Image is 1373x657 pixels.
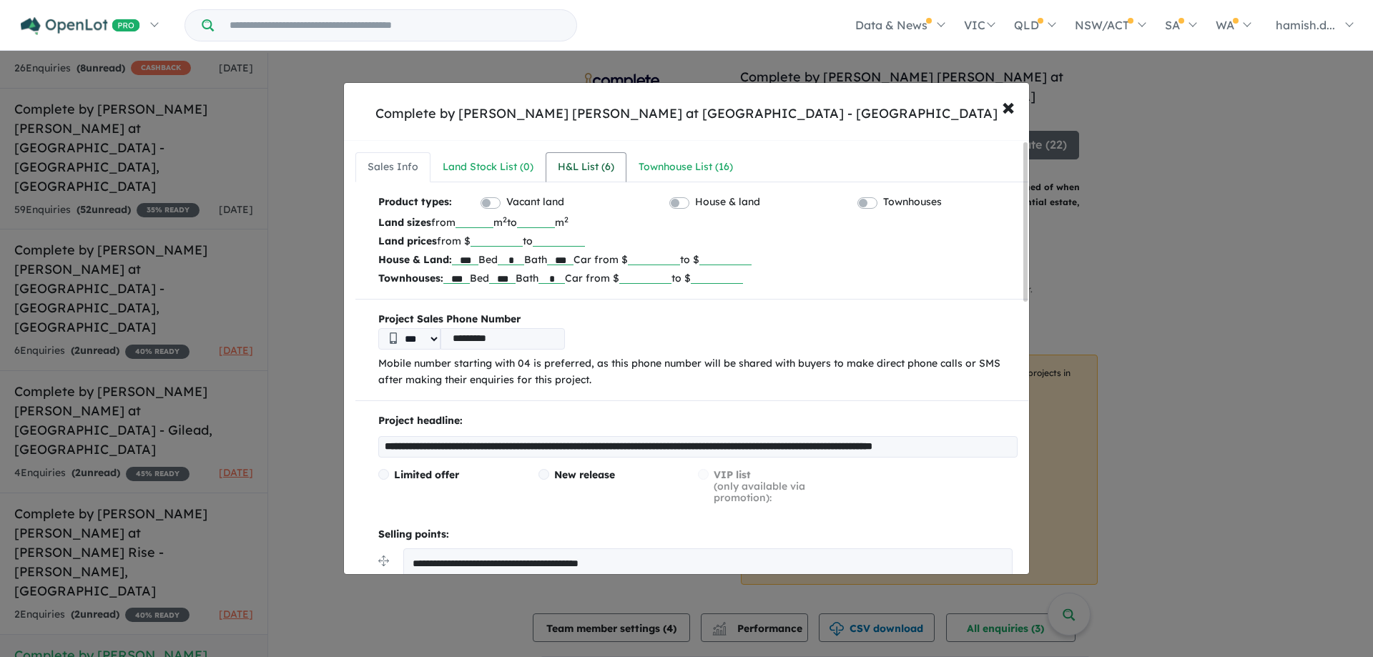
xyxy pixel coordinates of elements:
[378,269,1018,287] p: Bed Bath Car from $ to $
[21,17,140,35] img: Openlot PRO Logo White
[390,332,397,344] img: Phone icon
[883,194,942,211] label: Townhouses
[217,10,574,41] input: Try estate name, suburb, builder or developer
[378,413,1018,430] p: Project headline:
[639,159,733,176] div: Townhouse List ( 16 )
[503,214,507,224] sup: 2
[378,555,389,566] img: drag.svg
[378,526,1018,543] p: Selling points:
[378,355,1018,390] p: Mobile number starting with 04 is preferred, as this phone number will be shared with buyers to m...
[558,159,614,176] div: H&L List ( 6 )
[695,194,760,211] label: House & land
[378,250,1018,269] p: Bed Bath Car from $ to $
[378,234,437,247] b: Land prices
[378,232,1018,250] p: from $ to
[394,468,459,481] span: Limited offer
[1002,91,1015,122] span: ×
[1276,18,1335,32] span: hamish.d...
[564,214,569,224] sup: 2
[378,194,452,213] b: Product types:
[443,159,533,176] div: Land Stock List ( 0 )
[378,213,1018,232] p: from m to m
[378,216,431,229] b: Land sizes
[378,253,452,266] b: House & Land:
[375,104,998,123] div: Complete by [PERSON_NAME] [PERSON_NAME] at [GEOGRAPHIC_DATA] - [GEOGRAPHIC_DATA]
[378,311,1018,328] b: Project Sales Phone Number
[368,159,418,176] div: Sales Info
[378,272,443,285] b: Townhouses:
[506,194,564,211] label: Vacant land
[554,468,615,481] span: New release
